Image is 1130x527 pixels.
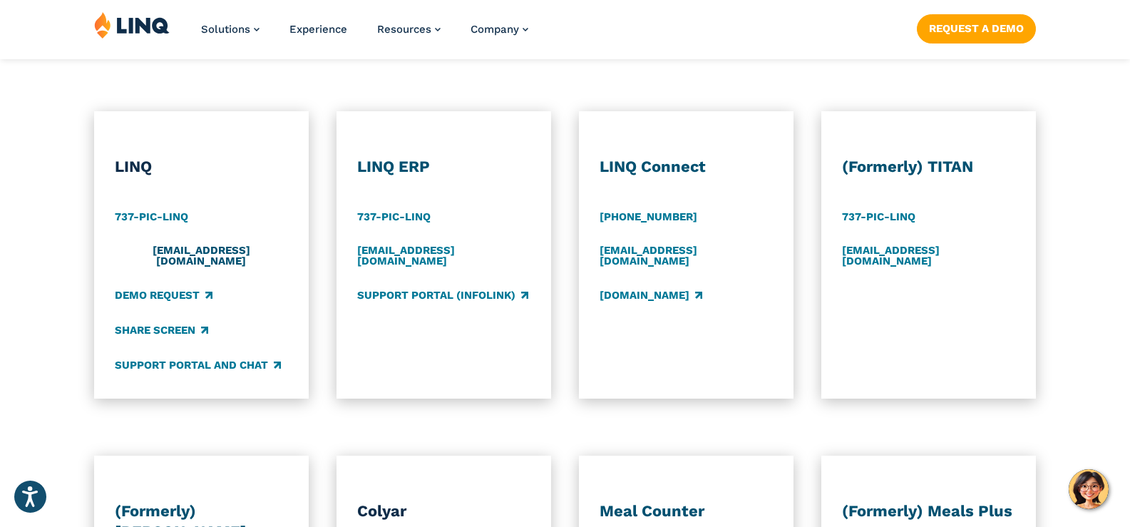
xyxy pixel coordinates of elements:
[600,210,697,225] a: [PHONE_NUMBER]
[201,23,250,36] span: Solutions
[842,244,1015,267] a: [EMAIL_ADDRESS][DOMAIN_NAME]
[917,11,1036,43] nav: Button Navigation
[600,157,773,177] h3: LINQ Connect
[357,157,530,177] h3: LINQ ERP
[115,244,288,267] a: [EMAIL_ADDRESS][DOMAIN_NAME]
[600,287,702,303] a: [DOMAIN_NAME]
[471,23,519,36] span: Company
[201,11,528,58] nav: Primary Navigation
[115,157,288,177] h3: LINQ
[357,287,528,303] a: Support Portal (Infolink)
[115,322,208,338] a: Share Screen
[357,210,431,225] a: 737-PIC-LINQ
[357,501,530,521] h3: Colyar
[201,23,260,36] a: Solutions
[377,23,441,36] a: Resources
[471,23,528,36] a: Company
[115,210,188,225] a: 737-PIC-LINQ
[357,244,530,267] a: [EMAIL_ADDRESS][DOMAIN_NAME]
[94,11,170,39] img: LINQ | K‑12 Software
[115,357,281,373] a: Support Portal and Chat
[600,501,773,521] h3: Meal Counter
[377,23,431,36] span: Resources
[600,244,773,267] a: [EMAIL_ADDRESS][DOMAIN_NAME]
[842,157,1015,177] h3: (Formerly) TITAN
[115,287,212,303] a: Demo Request
[842,210,915,225] a: 737-PIC-LINQ
[1069,469,1109,509] button: Hello, have a question? Let’s chat.
[289,23,347,36] a: Experience
[842,501,1015,521] h3: (Formerly) Meals Plus
[917,14,1036,43] a: Request a Demo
